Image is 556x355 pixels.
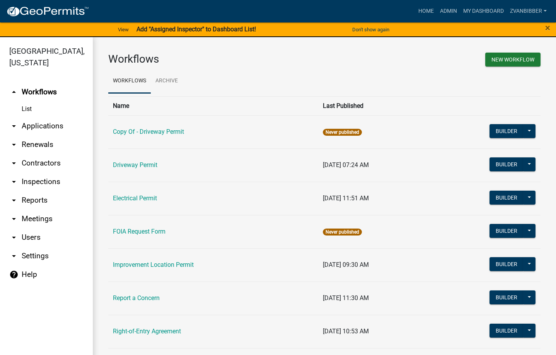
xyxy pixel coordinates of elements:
i: arrow_drop_down [9,196,19,205]
button: Builder [489,224,524,238]
i: arrow_drop_down [9,251,19,261]
i: arrow_drop_down [9,177,19,186]
i: arrow_drop_down [9,140,19,149]
a: Electrical Permit [113,195,157,202]
i: arrow_drop_down [9,233,19,242]
button: New Workflow [485,53,541,67]
button: Builder [489,191,524,205]
a: Admin [437,4,460,19]
a: Report a Concern [113,294,160,302]
a: View [115,23,132,36]
th: Name [108,96,318,115]
span: × [545,22,550,33]
strong: Add "Assigned Inspector" to Dashboard List! [136,26,256,33]
a: Improvement Location Permit [113,261,194,268]
i: arrow_drop_down [9,121,19,131]
a: zvanbibber [507,4,550,19]
a: Copy Of - Driveway Permit [113,128,184,135]
span: Never published [323,229,362,236]
span: [DATE] 11:51 AM [323,195,369,202]
span: Never published [323,129,362,136]
i: arrow_drop_up [9,87,19,97]
button: Don't show again [349,23,392,36]
h3: Workflows [108,53,319,66]
button: Close [545,23,550,32]
a: My Dashboard [460,4,507,19]
a: Driveway Permit [113,161,157,169]
span: [DATE] 10:53 AM [323,328,369,335]
span: [DATE] 11:30 AM [323,294,369,302]
button: Builder [489,290,524,304]
button: Builder [489,124,524,138]
button: Builder [489,257,524,271]
th: Last Published [318,96,428,115]
button: Builder [489,157,524,171]
i: arrow_drop_down [9,214,19,224]
button: Builder [489,324,524,338]
a: FOIA Request Form [113,228,165,235]
span: [DATE] 07:24 AM [323,161,369,169]
i: arrow_drop_down [9,159,19,168]
a: Workflows [108,69,151,94]
a: Right-of-Entry Agreement [113,328,181,335]
i: help [9,270,19,279]
a: Archive [151,69,182,94]
span: [DATE] 09:30 AM [323,261,369,268]
a: Home [415,4,437,19]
